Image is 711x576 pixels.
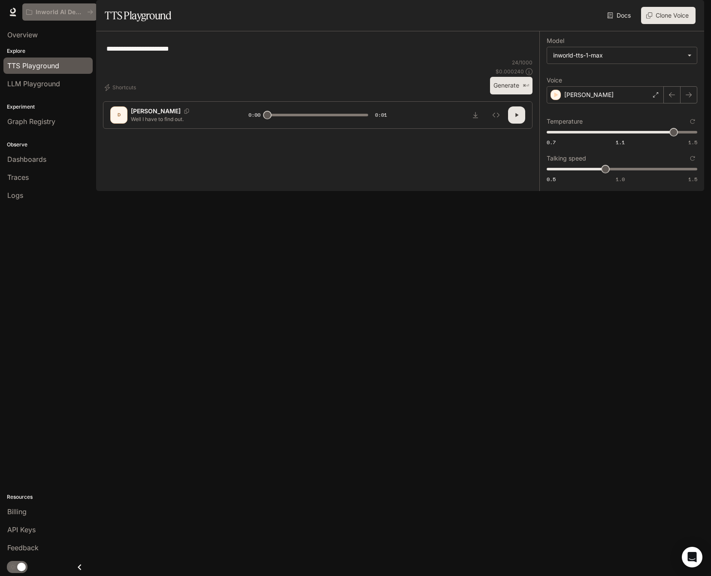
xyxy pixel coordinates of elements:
p: [PERSON_NAME] [131,107,181,115]
h1: TTS Playground [105,7,171,24]
p: [PERSON_NAME] [564,91,614,99]
span: 0.7 [547,139,556,146]
button: Reset to default [688,117,697,126]
button: Download audio [467,106,484,124]
button: Generate⌘⏎ [490,77,532,94]
p: Inworld AI Demos [36,9,84,16]
p: Well I have to find out. [131,115,228,123]
p: 24 / 1000 [512,59,532,66]
p: Voice [547,77,562,83]
a: Docs [605,7,634,24]
button: Inspect [487,106,505,124]
span: 0:01 [375,111,387,119]
button: Shortcuts [103,81,139,94]
div: inworld-tts-1-max [547,47,697,64]
span: 1.5 [688,176,697,183]
p: ⌘⏎ [523,83,529,88]
p: Model [547,38,564,44]
button: Copy Voice ID [181,109,193,114]
p: Talking speed [547,155,586,161]
p: $ 0.000240 [496,68,524,75]
span: 1.5 [688,139,697,146]
span: 1.1 [616,139,625,146]
span: 0.5 [547,176,556,183]
span: 1.0 [616,176,625,183]
p: Temperature [547,118,583,124]
span: 0:00 [248,111,260,119]
button: Reset to default [688,154,697,163]
div: Open Intercom Messenger [682,547,702,567]
button: All workspaces [22,3,97,21]
div: D [112,108,126,122]
div: inworld-tts-1-max [553,51,683,60]
button: Clone Voice [641,7,696,24]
